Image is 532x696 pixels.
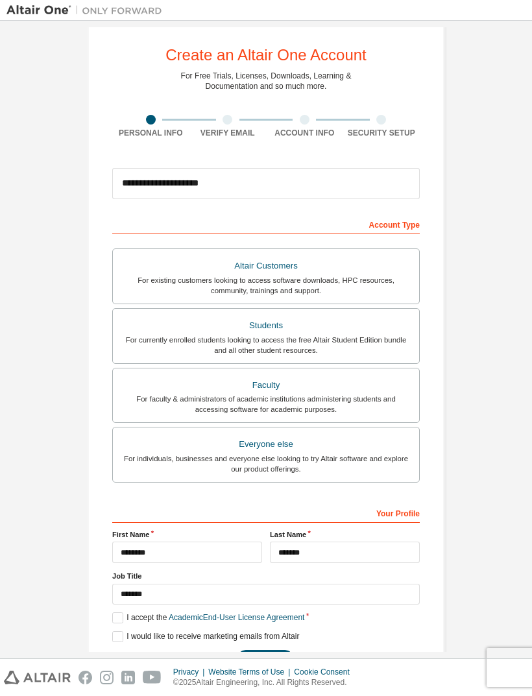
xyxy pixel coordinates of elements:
div: For faculty & administrators of academic institutions administering students and accessing softwa... [121,394,411,414]
label: I would like to receive marketing emails from Altair [112,631,299,642]
label: I accept the [112,612,304,623]
div: Security Setup [343,128,420,138]
div: Account Type [112,213,420,234]
label: Job Title [112,571,420,581]
img: altair_logo.svg [4,671,71,684]
img: instagram.svg [100,671,114,684]
div: Privacy [173,667,208,677]
button: Next [236,650,295,669]
div: Account Info [266,128,343,138]
div: Everyone else [121,435,411,453]
div: For Free Trials, Licenses, Downloads, Learning & Documentation and so much more. [181,71,352,91]
div: Website Terms of Use [208,667,294,677]
div: For individuals, businesses and everyone else looking to try Altair software and explore our prod... [121,453,411,474]
div: Students [121,317,411,335]
label: First Name [112,529,262,540]
div: For currently enrolled students looking to access the free Altair Student Edition bundle and all ... [121,335,411,355]
div: Altair Customers [121,257,411,275]
div: For existing customers looking to access software downloads, HPC resources, community, trainings ... [121,275,411,296]
div: Create an Altair One Account [165,47,367,63]
img: youtube.svg [143,671,162,684]
a: Academic End-User License Agreement [169,613,304,622]
p: © 2025 Altair Engineering, Inc. All Rights Reserved. [173,677,357,688]
div: Personal Info [112,128,189,138]
div: Verify Email [189,128,267,138]
img: linkedin.svg [121,671,135,684]
div: Your Profile [112,502,420,523]
div: Cookie Consent [294,667,357,677]
img: facebook.svg [79,671,92,684]
div: Faculty [121,376,411,394]
label: Last Name [270,529,420,540]
img: Altair One [6,4,169,17]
